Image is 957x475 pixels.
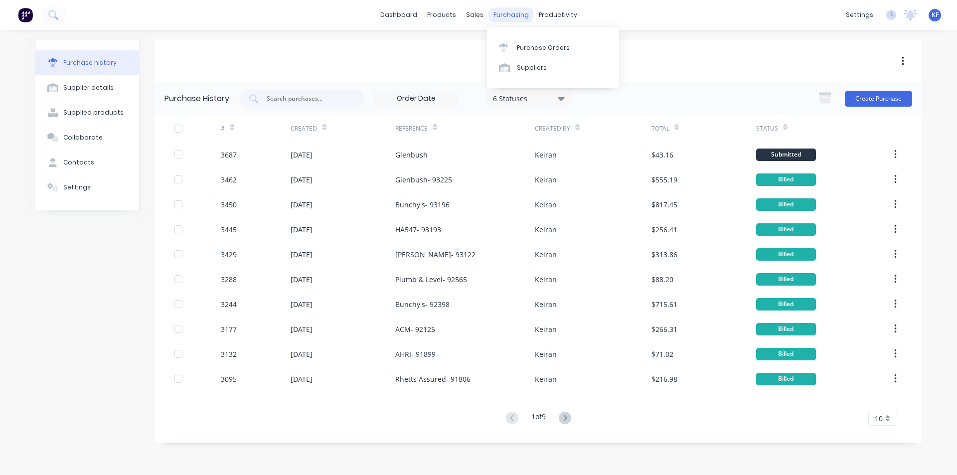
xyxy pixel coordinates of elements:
[535,349,557,359] div: Keiran
[63,183,91,192] div: Settings
[535,324,557,334] div: Keiran
[535,249,557,260] div: Keiran
[756,124,778,133] div: Status
[756,248,816,261] div: Billed
[487,58,619,78] a: Suppliers
[221,124,225,133] div: #
[221,174,237,185] div: 3462
[221,224,237,235] div: 3445
[651,199,677,210] div: $817.45
[535,299,557,310] div: Keiran
[291,274,313,285] div: [DATE]
[63,108,124,117] div: Supplied products
[531,411,546,426] div: 1 of 9
[488,7,534,22] div: purchasing
[651,124,669,133] div: Total
[756,273,816,286] div: Billed
[291,324,313,334] div: [DATE]
[756,173,816,186] div: Billed
[756,149,816,161] div: Submitted
[535,124,570,133] div: Created By
[374,91,458,106] input: Order Date
[395,150,428,160] div: Glenbush
[517,43,570,52] div: Purchase Orders
[756,298,816,311] div: Billed
[35,150,139,175] button: Contacts
[651,349,673,359] div: $71.02
[651,374,677,384] div: $216.98
[291,249,313,260] div: [DATE]
[461,7,488,22] div: sales
[517,63,547,72] div: Suppliers
[221,324,237,334] div: 3177
[535,174,557,185] div: Keiran
[291,224,313,235] div: [DATE]
[651,224,677,235] div: $256.41
[35,125,139,150] button: Collaborate
[535,150,557,160] div: Keiran
[534,7,582,22] div: productivity
[756,223,816,236] div: Billed
[535,374,557,384] div: Keiran
[841,7,878,22] div: settings
[291,174,313,185] div: [DATE]
[375,7,422,22] a: dashboard
[35,100,139,125] button: Supplied products
[35,175,139,200] button: Settings
[291,299,313,310] div: [DATE]
[395,199,450,210] div: Bunchy's- 93196
[651,249,677,260] div: $313.86
[845,91,912,107] button: Create Purchase
[395,249,476,260] div: [PERSON_NAME]- 93122
[651,274,673,285] div: $88.20
[63,58,117,67] div: Purchase history
[221,274,237,285] div: 3288
[651,174,677,185] div: $555.19
[535,199,557,210] div: Keiran
[395,124,428,133] div: Reference
[395,324,435,334] div: ACM- 92125
[221,374,237,384] div: 3095
[63,83,114,92] div: Supplier details
[535,224,557,235] div: Keiran
[651,299,677,310] div: $715.61
[535,274,557,285] div: Keiran
[422,7,461,22] div: products
[395,349,436,359] div: AHRI- 91899
[493,93,564,103] div: 6 Statuses
[487,37,619,57] a: Purchase Orders
[291,124,317,133] div: Created
[35,75,139,100] button: Supplier details
[221,150,237,160] div: 3687
[651,150,673,160] div: $43.16
[35,50,139,75] button: Purchase history
[932,10,939,19] span: KF
[18,7,33,22] img: Factory
[221,349,237,359] div: 3132
[63,133,103,142] div: Collaborate
[875,413,883,424] span: 10
[291,150,313,160] div: [DATE]
[756,323,816,335] div: Billed
[291,374,313,384] div: [DATE]
[756,348,816,360] div: Billed
[266,94,348,104] input: Search purchases...
[221,199,237,210] div: 3450
[395,224,441,235] div: HA547- 93193
[395,174,452,185] div: Glenbush- 93225
[651,324,677,334] div: $266.31
[756,198,816,211] div: Billed
[395,374,471,384] div: Rhetts Assured- 91806
[291,199,313,210] div: [DATE]
[756,373,816,385] div: Billed
[221,249,237,260] div: 3429
[395,299,450,310] div: Bunchy's- 92398
[164,93,229,105] div: Purchase History
[221,299,237,310] div: 3244
[395,274,467,285] div: Plumb & Level- 92565
[63,158,94,167] div: Contacts
[291,349,313,359] div: [DATE]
